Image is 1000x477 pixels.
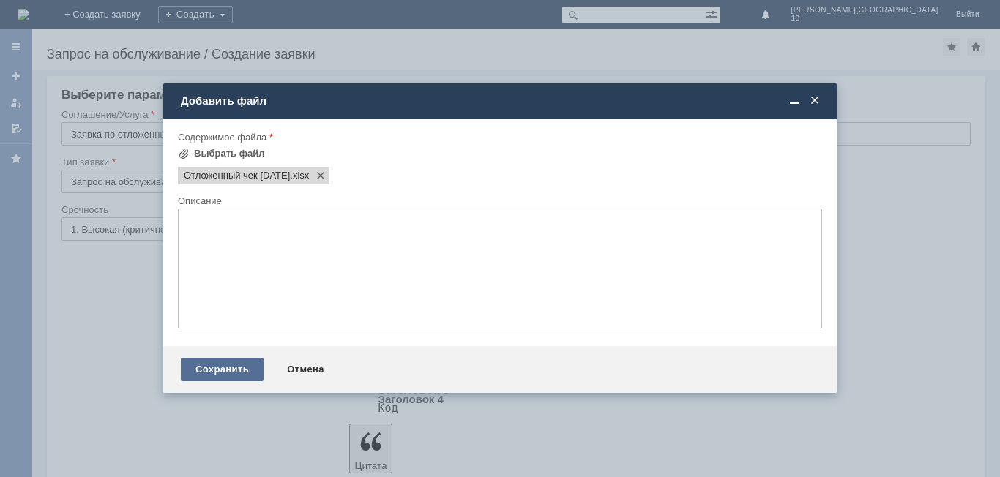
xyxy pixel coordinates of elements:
div: Содержимое файла [178,132,819,142]
div: Выбрать файл [194,148,265,159]
span: Отложенный чек 13.09.2025г.xlsx [184,170,290,181]
span: Отложенный чек 13.09.2025г.xlsx [290,170,309,181]
div: Просьба удалить [6,6,214,18]
span: Свернуть (Ctrl + M) [787,94,802,108]
div: Добавить файл [181,94,822,108]
div: Описание [178,196,819,206]
span: Закрыть [807,94,822,108]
